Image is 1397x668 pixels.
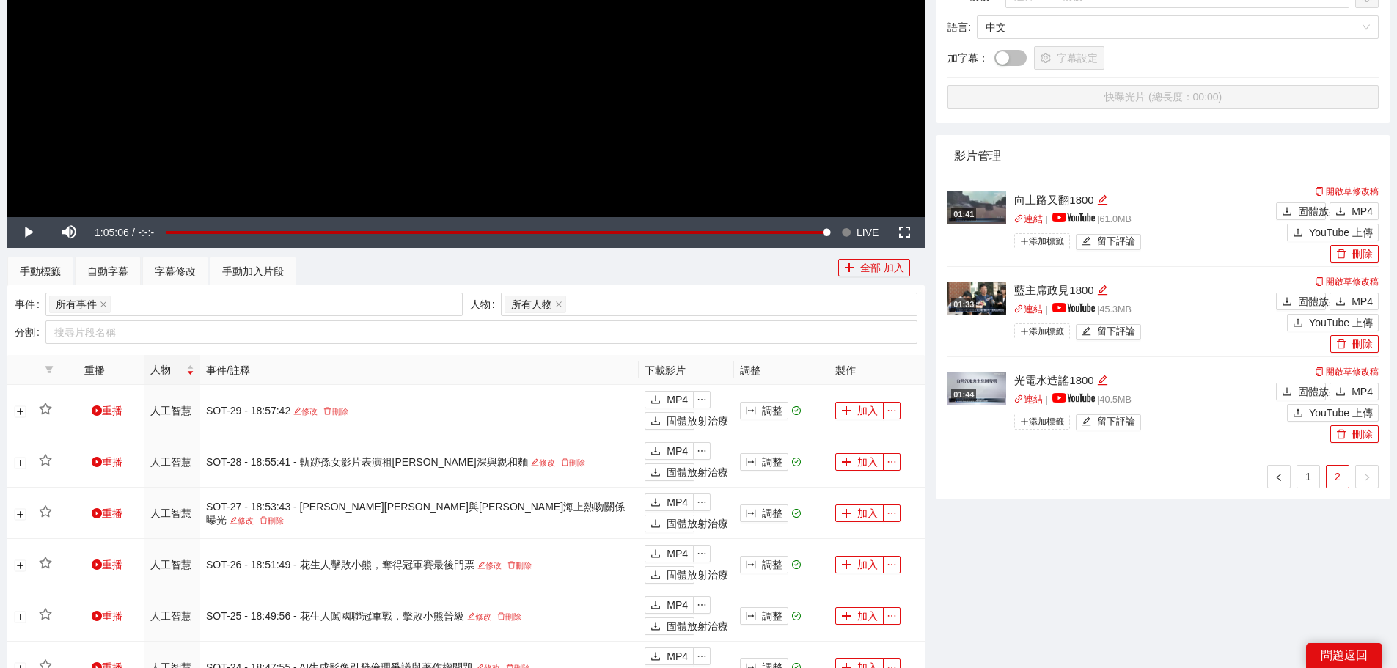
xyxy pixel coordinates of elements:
[1326,276,1379,287] font: 開啟草修改稿
[301,407,318,416] font: 修改
[1330,335,1379,353] button: 刪除刪除
[645,463,694,481] button: 下載固體放射治療
[485,561,502,570] font: 修改
[953,300,974,309] font: 01:33
[857,610,878,622] font: 加入
[1097,326,1135,337] font: 留下評論
[1355,465,1379,488] button: 正確的
[15,457,26,469] button: 展開行
[166,231,829,234] div: Progress Bar
[645,493,694,511] button: 下載MP4
[1315,187,1324,196] span: 複製
[645,442,694,460] button: 下載MP4
[1326,465,1349,488] li: 2
[1293,227,1303,239] span: 上傳
[860,262,904,274] font: 全部 加入
[762,610,782,622] font: 調整
[884,611,900,621] span: 省略
[841,508,851,520] span: 加
[1014,304,1043,315] a: 關聯連結
[206,364,250,376] font: 事件/註釋
[650,570,661,581] span: 下載
[100,301,107,308] span: 關閉
[1309,317,1373,329] font: YouTube 上傳
[1297,465,1320,488] li: 1
[650,548,661,560] span: 下載
[740,402,788,419] button: 列寬調整
[1330,383,1379,400] button: 下載MP4
[650,600,661,612] span: 下載
[39,557,52,570] span: 星星
[1097,285,1108,296] span: 編輯
[238,516,254,525] font: 修改
[511,298,552,310] font: 所有人物
[884,559,900,570] span: 省略
[1024,394,1043,405] font: 連結
[92,611,102,621] span: 遊戲圈
[1014,194,1093,206] font: 向上路又翻1800
[1276,293,1326,310] button: 下載固體放射治療
[1267,465,1291,488] button: 左邊
[762,507,782,519] font: 調整
[1076,324,1141,340] button: 編輯留下評論
[884,457,900,467] span: 省略
[792,612,802,621] span: 檢查圓圈
[645,391,694,408] button: 下載MP4
[39,505,52,518] span: 星星
[746,508,756,520] span: 列寬
[667,466,728,478] font: 固體放射治療
[762,559,782,570] font: 調整
[1363,473,1371,482] span: 正確的
[667,518,728,529] font: 固體放射治療
[947,282,1006,315] img: 80108a5e-10c3-41e6-8d1a-ecd1b17f400d.jpg
[1034,46,1104,70] button: 環境字幕設定
[667,650,688,662] font: MP4
[1076,414,1141,430] button: 編輯留下評論
[132,227,135,238] span: /
[39,608,52,621] span: 星星
[836,217,884,248] button: Seek to live, currently behind live
[1326,186,1379,197] font: 開啟草修改稿
[694,651,710,661] span: 省略
[650,651,661,663] span: 下載
[1029,236,1064,246] font: 添加標籤
[667,569,728,581] font: 固體放射治療
[1335,386,1346,398] span: 下載
[792,509,802,518] span: 檢查圓圈
[39,403,52,416] span: 星星
[857,217,879,248] span: LIVE
[150,559,191,570] font: 人工智慧
[1335,296,1346,308] span: 下載
[857,507,878,519] font: 加入
[650,497,661,509] span: 下載
[1293,318,1303,329] span: 上傳
[650,416,661,427] span: 下載
[667,445,688,457] font: MP4
[740,453,788,471] button: 列寬調整
[45,365,54,374] span: 篩選
[1045,214,1047,224] font: |
[693,493,711,511] button: 省略
[1020,237,1029,246] span: 加
[650,467,661,479] span: 下載
[1014,304,1024,314] span: 關聯
[102,610,122,622] font: 重播
[1298,386,1360,397] font: 固體放射治療
[150,405,191,416] font: 人工智慧
[42,365,56,374] span: 篩選
[15,559,26,571] button: 展開行
[15,508,26,520] button: 展開行
[1097,236,1135,246] font: 留下評論
[92,405,102,416] span: 遊戲圈
[947,372,1006,405] img: 270a68fe-6918-4da7-9235-29c66932015b.jpg
[978,52,989,64] font: ：
[1287,224,1379,241] button: 上傳YouTube 上傳
[84,364,105,376] font: 重播
[1287,314,1379,331] button: 上傳YouTube 上傳
[539,458,555,467] font: 修改
[20,265,61,277] font: 手動標籤
[1335,206,1346,218] span: 下載
[762,456,782,468] font: 調整
[1352,428,1373,440] font: 刪除
[1330,245,1379,263] button: 刪除刪除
